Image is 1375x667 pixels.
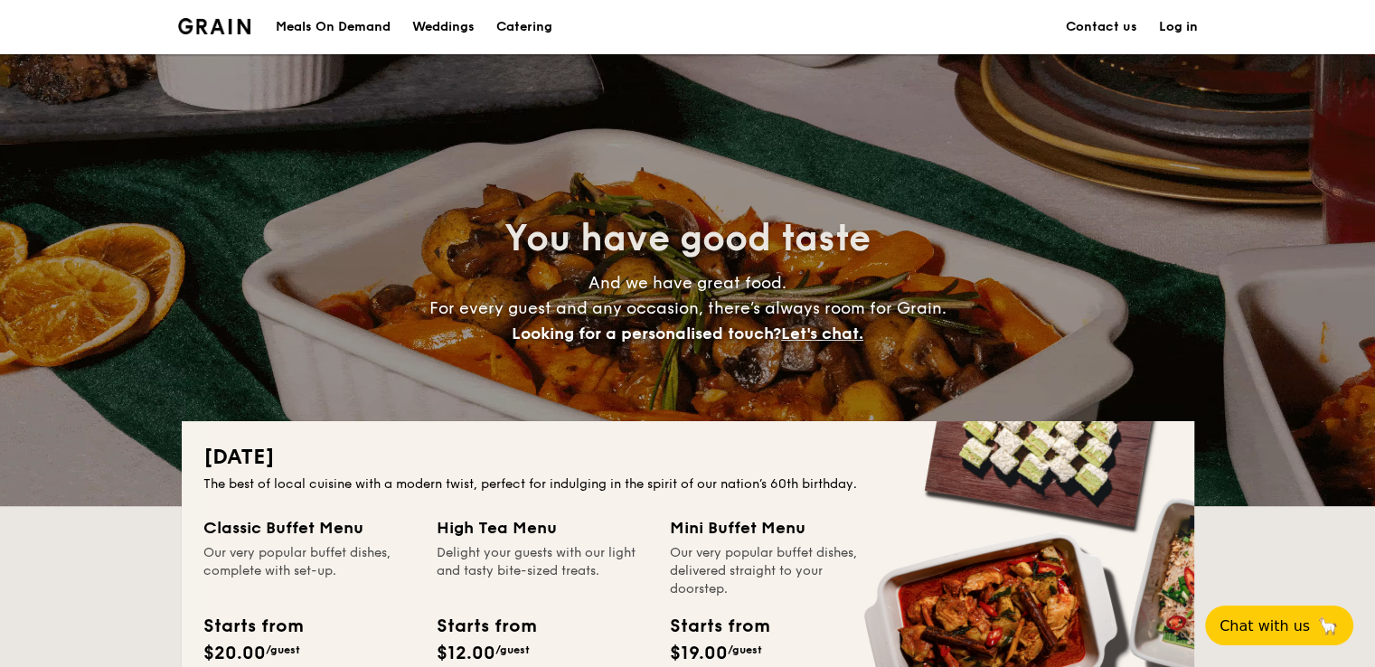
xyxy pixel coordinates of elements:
[495,644,530,656] span: /guest
[437,544,648,598] div: Delight your guests with our light and tasty bite-sized treats.
[512,324,781,343] span: Looking for a personalised touch?
[437,515,648,540] div: High Tea Menu
[203,515,415,540] div: Classic Buffet Menu
[670,515,881,540] div: Mini Buffet Menu
[504,217,871,260] span: You have good taste
[429,273,946,343] span: And we have great food. For every guest and any occasion, there’s always room for Grain.
[266,644,300,656] span: /guest
[178,18,251,34] img: Grain
[670,544,881,598] div: Our very popular buffet dishes, delivered straight to your doorstep.
[670,643,728,664] span: $19.00
[203,475,1173,493] div: The best of local cuisine with a modern twist, perfect for indulging in the spirit of our nation’...
[781,324,863,343] span: Let's chat.
[1205,606,1353,645] button: Chat with us🦙
[728,644,762,656] span: /guest
[1317,615,1339,636] span: 🦙
[203,643,266,664] span: $20.00
[437,643,495,664] span: $12.00
[203,544,415,598] div: Our very popular buffet dishes, complete with set-up.
[178,18,251,34] a: Logotype
[203,443,1173,472] h2: [DATE]
[1220,617,1310,634] span: Chat with us
[203,613,302,640] div: Starts from
[437,613,535,640] div: Starts from
[670,613,768,640] div: Starts from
